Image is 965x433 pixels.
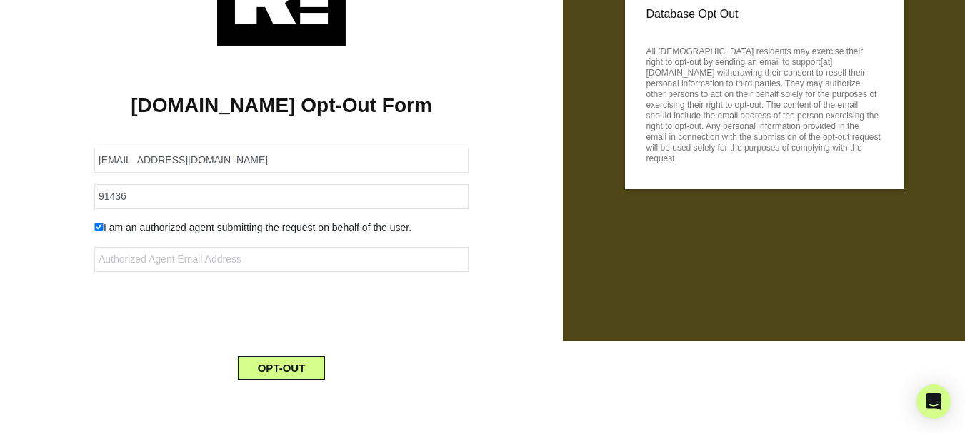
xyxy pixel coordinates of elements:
[238,356,326,380] button: OPT-OUT
[84,220,479,235] div: I am an authorized agent submitting the request on behalf of the user.
[646,4,882,25] p: Database Opt Out
[94,184,469,209] input: Zipcode
[94,247,469,272] input: Authorized Agent Email Address
[646,42,882,164] p: All [DEMOGRAPHIC_DATA] residents may exercise their right to opt-out by sending an email to suppo...
[94,148,469,173] input: Email Address
[21,93,541,118] h1: [DOMAIN_NAME] Opt-Out Form
[916,384,951,419] div: Open Intercom Messenger
[173,283,390,339] iframe: To enrich screen reader interactions, please activate Accessibility in Grammarly extension settings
